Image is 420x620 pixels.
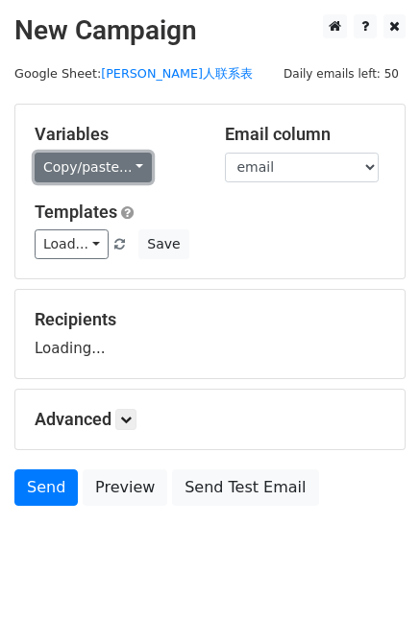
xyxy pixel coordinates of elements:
a: Load... [35,229,109,259]
span: Daily emails left: 50 [277,63,406,84]
h5: Variables [35,124,196,145]
button: Save [138,229,188,259]
a: Send [14,469,78,506]
h5: Email column [225,124,386,145]
a: Daily emails left: 50 [277,66,406,81]
a: Preview [83,469,167,506]
a: Templates [35,202,117,222]
a: [PERSON_NAME]人联系表 [101,66,253,81]
h2: New Campaign [14,14,406,47]
a: Copy/paste... [35,153,152,182]
small: Google Sheet: [14,66,253,81]
a: Send Test Email [172,469,318,506]
div: Loading... [35,309,385,359]
h5: Recipients [35,309,385,330]
h5: Advanced [35,409,385,430]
